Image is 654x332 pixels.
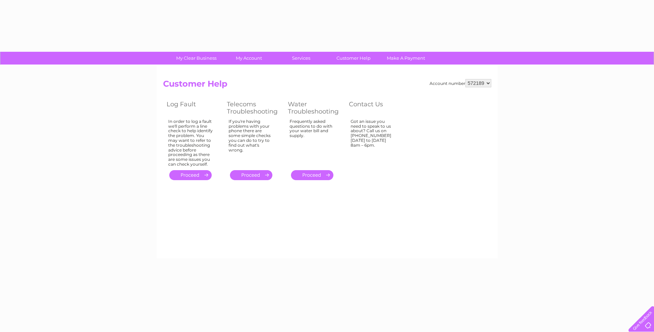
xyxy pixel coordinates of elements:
[378,52,434,65] a: Make A Payment
[168,52,225,65] a: My Clear Business
[284,99,345,117] th: Water Troubleshooting
[163,79,491,92] h2: Customer Help
[290,119,335,164] div: Frequently asked questions to do with your water bill and supply.
[169,170,212,180] a: .
[351,119,395,164] div: Got an issue you need to speak to us about? Call us on [PHONE_NUMBER] [DATE] to [DATE] 8am – 6pm.
[291,170,333,180] a: .
[430,79,491,87] div: Account number
[273,52,330,65] a: Services
[345,99,406,117] th: Contact Us
[220,52,277,65] a: My Account
[230,170,272,180] a: .
[325,52,382,65] a: Customer Help
[223,99,284,117] th: Telecoms Troubleshooting
[163,99,223,117] th: Log Fault
[168,119,213,167] div: In order to log a fault we'll perform a line check to help identify the problem. You may want to ...
[229,119,274,164] div: If you're having problems with your phone there are some simple checks you can do to try to find ...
